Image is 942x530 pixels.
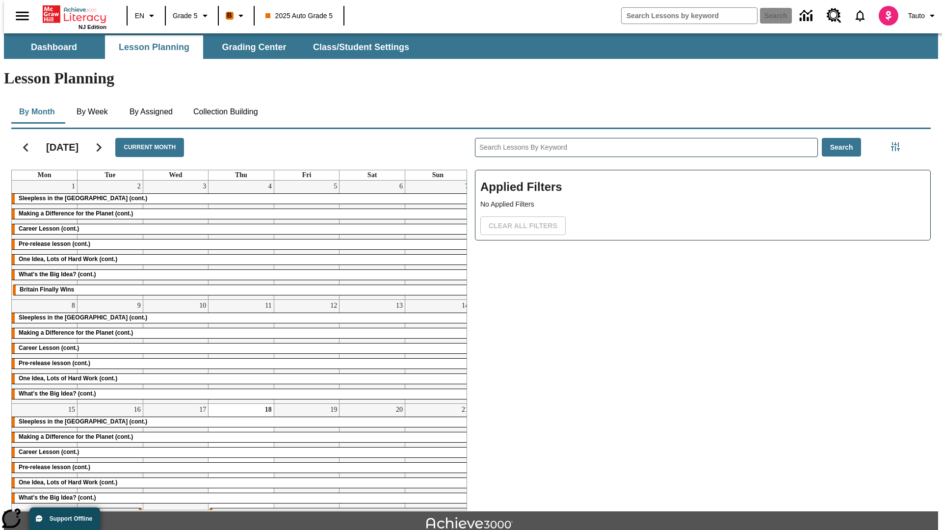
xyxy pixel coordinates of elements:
[19,195,147,202] span: Sleepless in the Animal Kingdom (cont.)
[8,1,37,30] button: Open side menu
[19,390,96,397] span: What's the Big Idea? (cont.)
[12,194,471,204] div: Sleepless in the Animal Kingdom (cont.)
[847,3,873,28] a: Notifications
[397,181,405,192] a: September 6, 2025
[135,11,144,21] span: EN
[197,404,208,416] a: September 17, 2025
[460,300,471,312] a: September 14, 2025
[205,35,303,59] button: Grading Center
[233,170,249,180] a: Thursday
[19,494,96,501] span: What's the Big Idea? (cont.)
[11,100,63,124] button: By Month
[12,255,471,265] div: One Idea, Lots of Hard Work (cont.)
[12,463,471,473] div: Pre-release lesson (cont.)
[5,35,103,59] button: Dashboard
[103,170,117,180] a: Tuesday
[185,100,266,124] button: Collection Building
[332,181,339,192] a: September 5, 2025
[822,138,862,157] button: Search
[265,11,333,21] span: 2025 Auto Grade 5
[12,417,471,427] div: Sleepless in the Animal Kingdom (cont.)
[12,389,471,399] div: What's the Big Idea? (cont.)
[131,7,162,25] button: Language: EN, Select a language
[19,240,90,247] span: Pre-release lesson (cont.)
[122,100,181,124] button: By Assigned
[222,42,286,53] span: Grading Center
[12,239,471,249] div: Pre-release lesson (cont.)
[274,299,340,403] td: September 12, 2025
[19,256,117,263] span: One Idea, Lots of Hard Work (cont.)
[12,328,471,338] div: Making a Difference for the Planet (cont.)
[78,24,106,30] span: NJ Edition
[50,515,92,522] span: Support Offline
[19,271,96,278] span: What's the Big Idea? (cont.)
[105,35,203,59] button: Lesson Planning
[86,135,111,160] button: Next
[430,170,445,180] a: Sunday
[908,11,925,21] span: Tauto
[4,33,938,59] div: SubNavbar
[3,125,467,510] div: Calendar
[43,4,106,24] a: Home
[405,299,471,403] td: September 14, 2025
[475,138,817,157] input: Search Lessons By Keyword
[19,360,90,367] span: Pre-release lesson (cont.)
[274,181,340,300] td: September 5, 2025
[366,170,379,180] a: Saturday
[480,199,925,210] p: No Applied Filters
[19,479,117,486] span: One Idea, Lots of Hard Work (cont.)
[12,374,471,384] div: One Idea, Lots of Hard Work (cont.)
[68,100,117,124] button: By Week
[46,141,78,153] h2: [DATE]
[328,404,339,416] a: September 19, 2025
[135,181,143,192] a: September 2, 2025
[209,181,274,300] td: September 4, 2025
[209,508,471,518] div: Cars of the Future? (cont.)
[13,285,470,295] div: Britain Finally Wins
[475,170,931,240] div: Applied Filters
[266,181,274,192] a: September 4, 2025
[29,507,100,530] button: Support Offline
[19,464,90,471] span: Pre-release lesson (cont.)
[227,9,232,22] span: B
[463,181,471,192] a: September 7, 2025
[66,404,77,416] a: September 15, 2025
[405,181,471,300] td: September 7, 2025
[169,7,215,25] button: Grade: Grade 5, Select a grade
[19,225,79,232] span: Career Lesson (cont.)
[12,478,471,488] div: One Idea, Lots of Hard Work (cont.)
[12,493,471,503] div: What's the Big Idea? (cont.)
[305,35,417,59] button: Class/Student Settings
[12,313,471,323] div: Sleepless in the Animal Kingdom (cont.)
[12,344,471,353] div: Career Lesson (cont.)
[12,299,78,403] td: September 8, 2025
[201,181,208,192] a: September 3, 2025
[19,418,147,425] span: Sleepless in the Animal Kingdom (cont.)
[480,175,925,199] h2: Applied Filters
[209,299,274,403] td: September 11, 2025
[873,3,904,28] button: Select a new avatar
[4,69,938,87] h1: Lesson Planning
[19,375,117,382] span: One Idea, Lots of Hard Work (cont.)
[394,300,405,312] a: September 13, 2025
[313,42,409,53] span: Class/Student Settings
[197,300,208,312] a: September 10, 2025
[135,300,143,312] a: September 9, 2025
[19,449,79,455] span: Career Lesson (cont.)
[143,181,209,300] td: September 3, 2025
[19,344,79,351] span: Career Lesson (cont.)
[78,299,143,403] td: September 9, 2025
[70,300,77,312] a: September 8, 2025
[13,135,38,160] button: Previous
[19,314,147,321] span: Sleepless in the Animal Kingdom (cont.)
[19,433,133,440] span: Making a Difference for the Planet (cont.)
[36,170,53,180] a: Monday
[460,404,471,416] a: September 21, 2025
[4,35,418,59] div: SubNavbar
[70,181,77,192] a: September 1, 2025
[115,138,184,157] button: Current Month
[12,209,471,219] div: Making a Difference for the Planet (cont.)
[300,170,314,180] a: Friday
[263,404,274,416] a: September 18, 2025
[216,509,290,516] span: Cars of the Future? (cont.)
